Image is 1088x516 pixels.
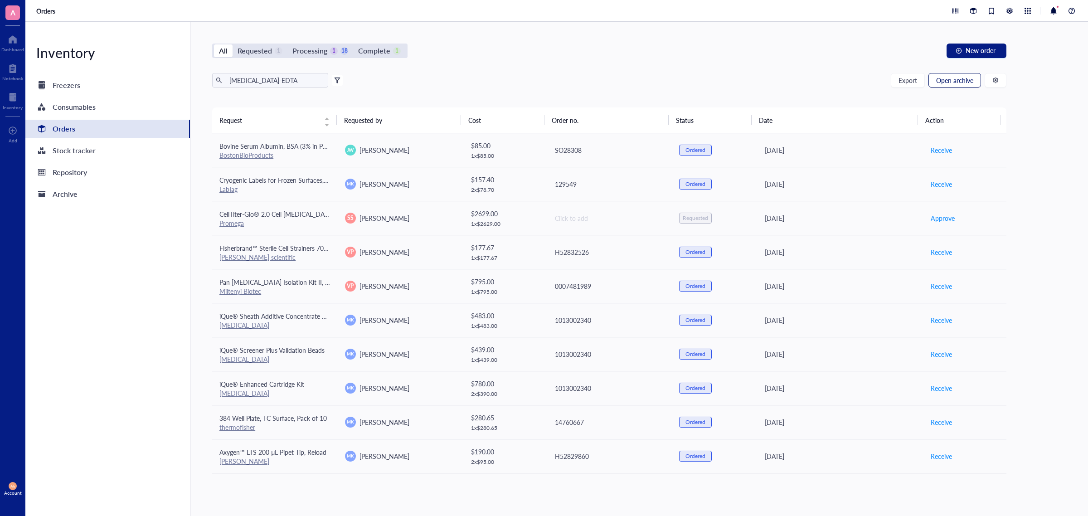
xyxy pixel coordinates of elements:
[2,76,23,81] div: Notebook
[219,457,269,466] a: [PERSON_NAME]
[359,418,409,427] span: [PERSON_NAME]
[931,281,952,291] span: Receive
[931,145,952,155] span: Receive
[765,451,916,461] div: [DATE]
[347,248,354,256] span: VP
[765,213,916,223] div: [DATE]
[10,484,15,488] span: AE
[931,315,952,325] span: Receive
[685,316,705,324] div: Ordered
[765,179,916,189] div: [DATE]
[4,490,22,496] div: Account
[547,337,672,371] td: 1013002340
[936,77,973,84] span: Open archive
[292,44,327,57] div: Processing
[555,417,665,427] div: 14760667
[359,350,409,359] span: [PERSON_NAME]
[347,282,354,290] span: VP
[9,138,17,143] div: Add
[359,248,409,257] span: [PERSON_NAME]
[471,277,539,287] div: $ 795.00
[547,201,672,235] td: Click to add
[471,447,539,457] div: $ 190.00
[359,282,409,291] span: [PERSON_NAME]
[219,209,333,219] span: CellTiter-Glo® 2.0 Cell [MEDICAL_DATA]
[25,98,190,116] a: Consumables
[347,453,354,459] span: MK
[930,381,952,395] button: Receive
[359,180,409,189] span: [PERSON_NAME]
[347,180,354,187] span: MK
[685,385,705,392] div: Ordered
[555,213,665,223] div: Click to add
[931,451,952,461] span: Receive
[10,7,15,18] span: A
[685,419,705,426] div: Ordered
[53,166,87,179] div: Repository
[219,355,269,364] a: [MEDICAL_DATA]
[685,146,705,154] div: Ordered
[547,473,672,507] td: H52829860
[219,312,392,321] span: iQue® Sheath Additive Concentrate Solution for Sheath Fluid
[347,385,354,391] span: MK
[359,384,409,393] span: [PERSON_NAME]
[544,107,669,133] th: Order no.
[547,269,672,303] td: 0007481989
[347,316,354,323] span: MK
[555,179,665,189] div: 129549
[25,76,190,94] a: Freezers
[219,423,255,432] a: thermofisher
[547,439,672,473] td: H52829860
[212,107,337,133] th: Request
[340,47,348,55] div: 18
[471,243,539,253] div: $ 177.67
[53,188,78,200] div: Archive
[669,107,752,133] th: Status
[685,453,705,460] div: Ordered
[930,313,952,327] button: Receive
[359,214,409,223] span: [PERSON_NAME]
[471,413,539,423] div: $ 280.65
[226,73,325,87] input: Find orders in table
[931,349,952,359] span: Receive
[555,451,665,461] div: H52829860
[347,214,354,222] span: SS
[918,107,1001,133] th: Action
[752,107,918,133] th: Date
[471,424,539,432] div: 1 x $ 280.65
[219,321,269,330] a: [MEDICAL_DATA]
[930,211,955,225] button: Approve
[471,209,539,219] div: $ 2629.00
[891,73,925,88] button: Export
[930,449,952,463] button: Receive
[471,356,539,364] div: 1 x $ 439.00
[219,115,319,125] span: Request
[765,247,916,257] div: [DATE]
[547,167,672,201] td: 129549
[685,282,705,290] div: Ordered
[547,235,672,269] td: H52832526
[53,101,96,113] div: Consumables
[219,389,269,398] a: [MEDICAL_DATA]
[25,44,190,62] div: Inventory
[930,177,952,191] button: Receive
[930,245,952,259] button: Receive
[219,277,344,287] span: Pan [MEDICAL_DATA] Isolation Kit II, mouse
[555,383,665,393] div: 1013002340
[471,152,539,160] div: 1 x $ 85.00
[359,316,409,325] span: [PERSON_NAME]
[25,120,190,138] a: Orders
[931,383,952,393] span: Receive
[685,350,705,358] div: Ordered
[471,311,539,321] div: $ 483.00
[966,47,996,54] span: New order
[347,146,354,154] span: JW
[275,47,282,55] div: 1
[461,107,544,133] th: Cost
[471,186,539,194] div: 2 x $ 78.70
[3,90,23,110] a: Inventory
[219,414,327,423] span: 384 Well Plate, TC Surface, Pack of 10
[471,345,539,355] div: $ 439.00
[53,79,80,92] div: Freezers
[471,141,539,151] div: $ 85.00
